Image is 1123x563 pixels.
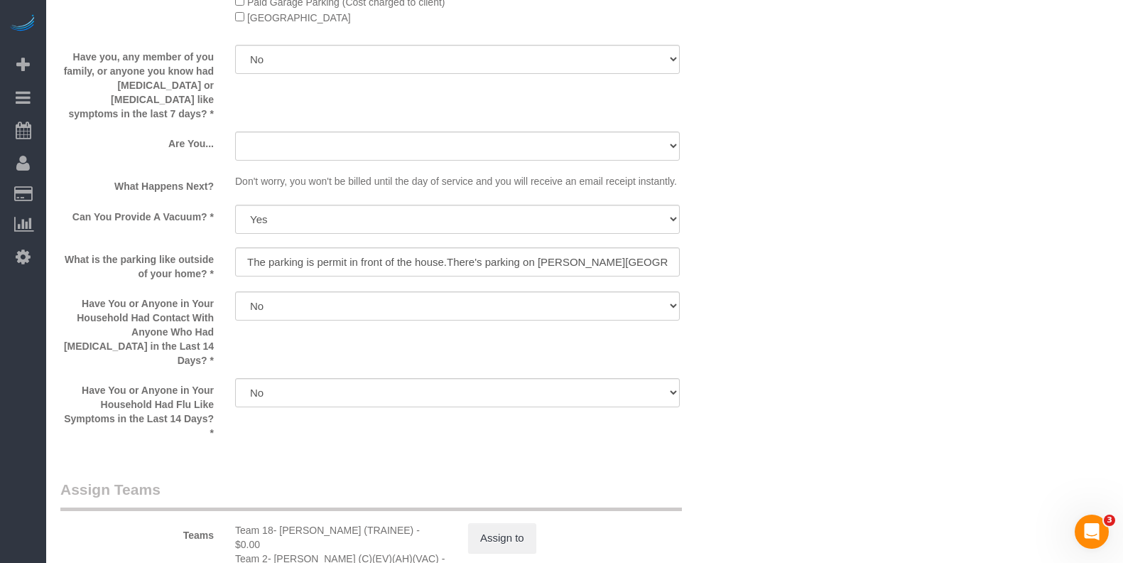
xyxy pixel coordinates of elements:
label: Teams [50,523,224,542]
label: Have You or Anyone in Your Household Had Flu Like Symptoms in the Last 14 Days? * [50,378,224,440]
label: Can You Provide A Vacuum? * [50,205,224,224]
legend: Assign Teams [60,479,682,511]
input: What is the parking like? Any permit requirements? Any construction currently? [235,247,680,277]
iframe: Intercom live chat [1075,515,1109,549]
label: What is the parking like outside of your home? * [50,247,224,281]
img: Automaid Logo [9,14,37,34]
span: [GEOGRAPHIC_DATA] [247,12,351,23]
label: Have You or Anyone in Your Household Had Contact With Anyone Who Had [MEDICAL_DATA] in the Last 1... [50,291,224,368]
div: 0 hours x $0.00/hour [235,523,447,552]
label: Are You... [50,132,224,151]
label: What Happens Next? [50,174,224,193]
label: Have you, any member of you family, or anyone you know had [MEDICAL_DATA] or [MEDICAL_DATA] like ... [50,45,224,121]
p: Don't worry, you won't be billed until the day of service and you will receive an email receipt i... [235,174,680,188]
button: Assign to [468,523,536,553]
span: 3 [1104,515,1115,526]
